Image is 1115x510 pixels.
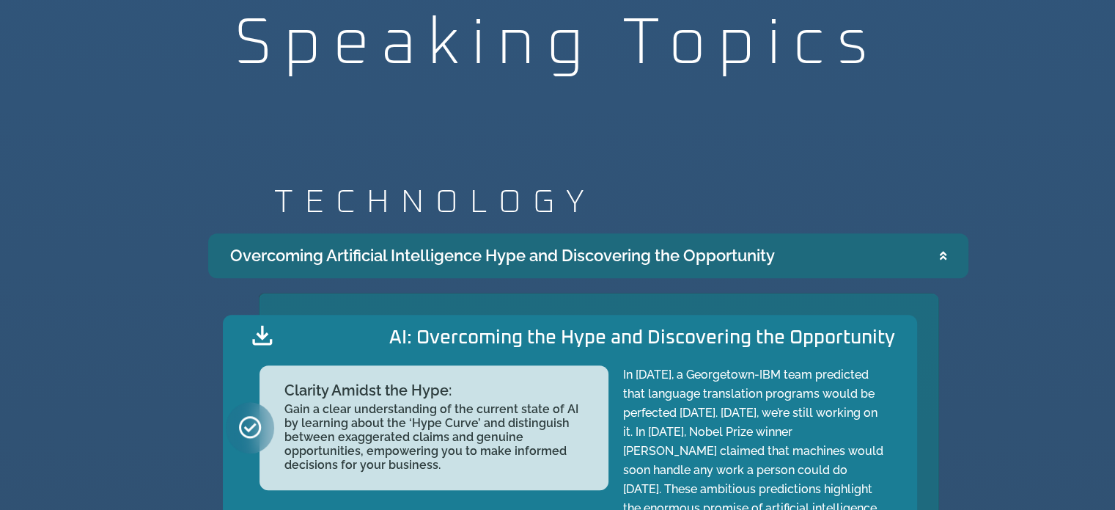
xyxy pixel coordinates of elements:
h2: Clarity Amidst the Hype: [284,383,593,398]
summary: Overcoming Artificial Intelligence Hype and Discovering the Opportunity [208,233,968,278]
div: Overcoming Artificial Intelligence Hype and Discovering the Opportunity [230,244,775,268]
h2: TECHNOLOGY [274,186,968,219]
h2: Gain a clear understanding of the current state of AI by learning about the ‘Hype Curve’ and dist... [284,402,593,473]
h2: AI: Overcoming the Hype and Discovering the Opportunity [389,328,895,347]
